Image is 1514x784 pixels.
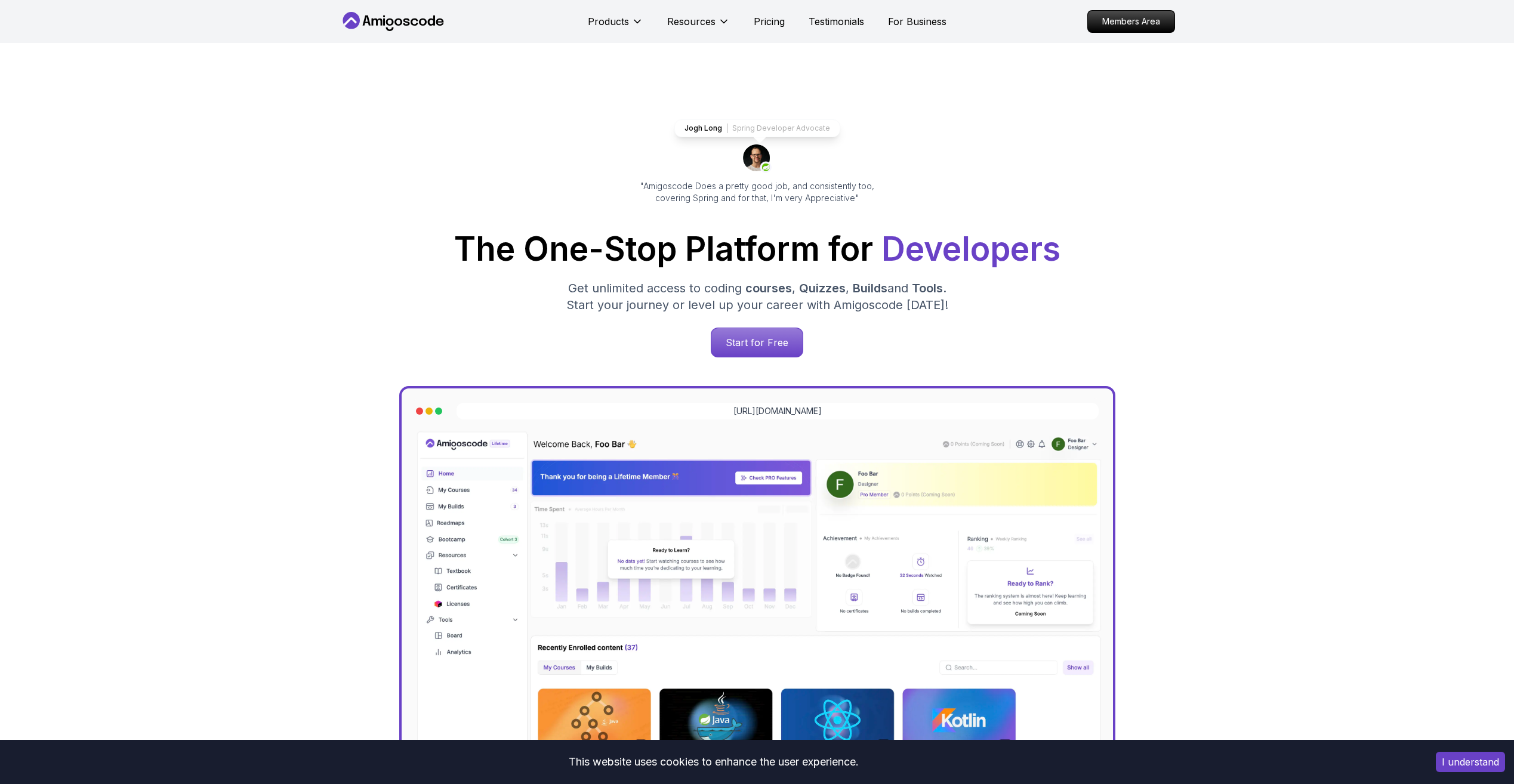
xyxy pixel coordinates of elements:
[754,14,785,29] a: Pricing
[809,14,864,29] a: Testimonials
[888,14,946,29] a: For Business
[732,124,830,133] p: Spring Developer Advocate
[799,281,846,295] span: Quizzes
[711,328,803,357] p: Start for Free
[624,180,891,204] p: "Amigoscode Does a pretty good job, and consistently too, covering Spring and for that, I'm very ...
[912,281,943,295] span: Tools
[9,749,1418,775] div: This website uses cookies to enhance the user experience.
[588,14,629,29] p: Products
[684,124,722,133] p: Jogh Long
[1088,11,1174,32] p: Members Area
[667,14,716,29] p: Resources
[881,229,1060,268] span: Developers
[711,328,803,357] a: Start for Free
[667,14,730,38] button: Resources
[349,233,1165,266] h1: The One-Stop Platform for
[745,281,792,295] span: courses
[733,405,822,417] a: [URL][DOMAIN_NAME]
[853,281,887,295] span: Builds
[557,280,958,313] p: Get unlimited access to coding , , and . Start your journey or level up your career with Amigosco...
[1436,752,1505,772] button: Accept cookies
[588,14,643,38] button: Products
[743,144,772,173] img: josh long
[1087,10,1175,33] a: Members Area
